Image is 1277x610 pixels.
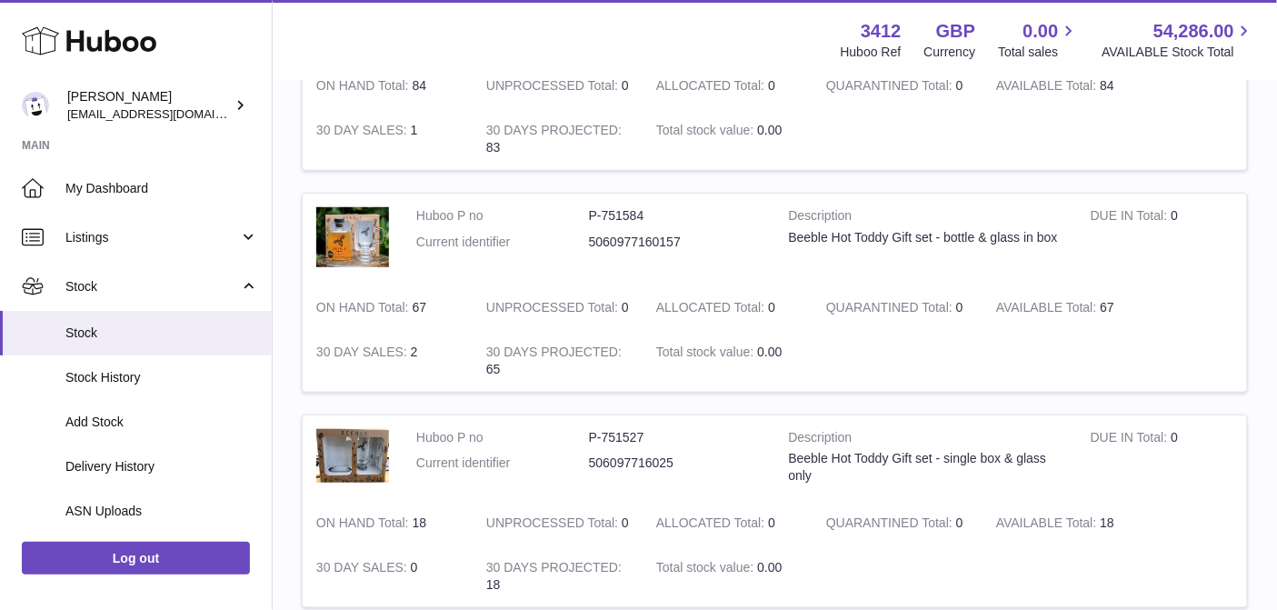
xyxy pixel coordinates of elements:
strong: Total stock value [656,560,757,579]
td: 0 [303,545,473,607]
span: Stock [65,278,239,295]
strong: Total stock value [656,123,757,142]
td: 0 [473,285,643,330]
td: 0 [473,64,643,108]
dd: 5060977160157 [589,234,762,251]
img: info@beeble.buzz [22,92,49,119]
strong: AVAILABLE Total [996,515,1100,535]
strong: Description [789,207,1063,229]
strong: GBP [936,19,975,44]
strong: QUARANTINED Total [826,515,956,535]
strong: AVAILABLE Total [996,78,1100,97]
span: Delivery History [65,458,258,475]
a: Log out [22,542,250,575]
td: 67 [303,285,473,330]
strong: Total stock value [656,345,757,364]
td: 18 [983,501,1152,545]
span: 54,286.00 [1153,19,1234,44]
strong: 30 DAY SALES [316,560,411,579]
dt: Current identifier [416,234,589,251]
strong: QUARANTINED Total [826,78,956,97]
span: 0.00 [757,560,782,575]
span: 0.00 [1023,19,1059,44]
td: 0 [1077,415,1247,501]
span: 0 [956,300,963,315]
span: 0 [956,78,963,93]
strong: 30 DAYS PROJECTED [486,560,622,579]
strong: 30 DAY SALES [316,345,411,364]
dt: Huboo P no [416,207,589,225]
dd: 506097716025 [589,455,762,472]
div: Currency [924,44,976,61]
a: 54,286.00 AVAILABLE Stock Total [1102,19,1255,61]
div: Beeble Hot Toddy Gift set - bottle & glass in box [789,229,1063,246]
td: 2 [303,330,473,392]
span: Listings [65,229,239,246]
span: My Dashboard [65,180,258,197]
dt: Current identifier [416,455,589,472]
td: 18 [303,501,473,545]
strong: 30 DAYS PROJECTED [486,123,622,142]
strong: QUARANTINED Total [826,300,956,319]
span: [EMAIL_ADDRESS][DOMAIN_NAME] [67,106,267,121]
strong: ON HAND Total [316,515,413,535]
span: 0.00 [757,345,782,359]
td: 0 [643,501,813,545]
strong: 30 DAY SALES [316,123,411,142]
strong: DUE IN Total [1091,208,1171,227]
span: AVAILABLE Stock Total [1102,44,1255,61]
dd: P-751584 [589,207,762,225]
td: 0 [643,64,813,108]
td: 84 [983,64,1152,108]
strong: UNPROCESSED Total [486,300,622,319]
span: Stock History [65,369,258,386]
strong: UNPROCESSED Total [486,515,622,535]
div: Huboo Ref [841,44,902,61]
td: 84 [303,64,473,108]
td: 0 [473,501,643,545]
span: 0.00 [757,123,782,137]
div: [PERSON_NAME] [67,88,231,123]
div: Beeble Hot Toddy Gift set - single box & glass only [789,450,1063,485]
td: 83 [473,108,643,170]
span: 0 [956,515,963,530]
span: Total sales [998,44,1079,61]
dd: P-751527 [589,429,762,446]
img: product image [316,207,389,267]
img: product image [316,429,389,483]
td: 65 [473,330,643,392]
span: Stock [65,325,258,342]
span: Add Stock [65,414,258,431]
td: 0 [1077,194,1247,285]
strong: ALLOCATED Total [656,78,768,97]
strong: UNPROCESSED Total [486,78,622,97]
td: 18 [473,545,643,607]
span: ASN Uploads [65,503,258,520]
strong: ALLOCATED Total [656,300,768,319]
strong: ON HAND Total [316,78,413,97]
td: 67 [983,285,1152,330]
strong: DUE IN Total [1091,430,1171,449]
dt: Huboo P no [416,429,589,446]
strong: Description [789,429,1063,451]
strong: 30 DAYS PROJECTED [486,345,622,364]
td: 0 [643,285,813,330]
strong: ON HAND Total [316,300,413,319]
strong: AVAILABLE Total [996,300,1100,319]
strong: ALLOCATED Total [656,515,768,535]
td: 1 [303,108,473,170]
strong: 3412 [861,19,902,44]
a: 0.00 Total sales [998,19,1079,61]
